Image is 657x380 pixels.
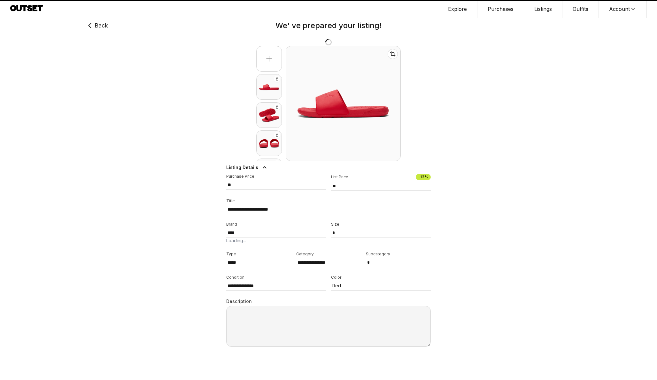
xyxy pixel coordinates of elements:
img: Main Product Image [286,46,400,161]
button: Delete image [274,132,280,138]
span: Back [95,21,108,30]
span: -13 % [416,174,431,180]
button: Listing Details [226,161,431,174]
p: Title [226,198,431,204]
p: Purchase Price [226,174,326,179]
p: Type [226,252,291,257]
p: Condition [226,275,326,280]
p: Size [331,222,431,227]
h2: We' ve prepared your listing! [96,20,561,31]
p: Red [332,283,421,289]
p: Description [226,298,431,305]
p: Color [331,275,431,280]
p: Subcategory [366,252,431,257]
button: Back [83,18,108,33]
button: Delete image [274,160,280,167]
p: Brand [226,222,326,227]
button: Delete image [274,104,280,110]
button: Delete image [274,76,280,82]
span: Listing Details [226,164,258,171]
p: Category [296,252,361,257]
p: List Price [331,174,348,180]
p: Loading... [226,237,326,244]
